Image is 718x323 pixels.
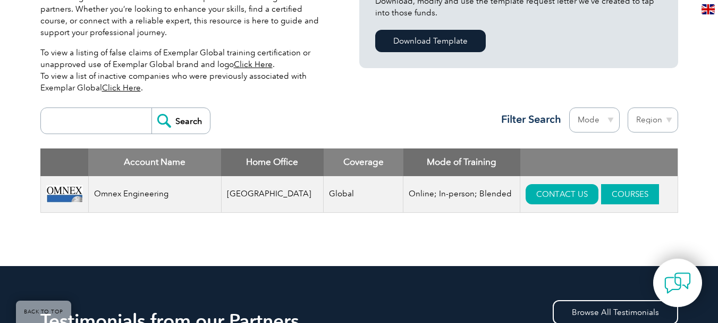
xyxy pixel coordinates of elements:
th: Coverage: activate to sort column ascending [324,148,403,176]
td: Online; In-person; Blended [403,176,520,213]
a: COURSES [601,184,659,204]
a: Click Here [102,83,141,93]
a: BACK TO TOP [16,301,71,323]
td: Omnex Engineering [88,176,221,213]
td: Global [324,176,403,213]
th: : activate to sort column ascending [520,148,678,176]
a: Download Template [375,30,486,52]
td: [GEOGRAPHIC_DATA] [221,176,324,213]
th: Home Office: activate to sort column ascending [221,148,324,176]
th: Account Name: activate to sort column descending [88,148,221,176]
th: Mode of Training: activate to sort column ascending [403,148,520,176]
img: en [702,4,715,14]
a: CONTACT US [526,184,598,204]
img: 0d2a24ac-d9bc-ea11-a814-000d3a79823d-logo.jpg [46,185,83,203]
p: To view a listing of false claims of Exemplar Global training certification or unapproved use of ... [40,47,327,94]
a: Click Here [234,60,273,69]
h3: Filter Search [495,113,561,126]
img: contact-chat.png [664,270,691,296]
input: Search [151,108,210,134]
